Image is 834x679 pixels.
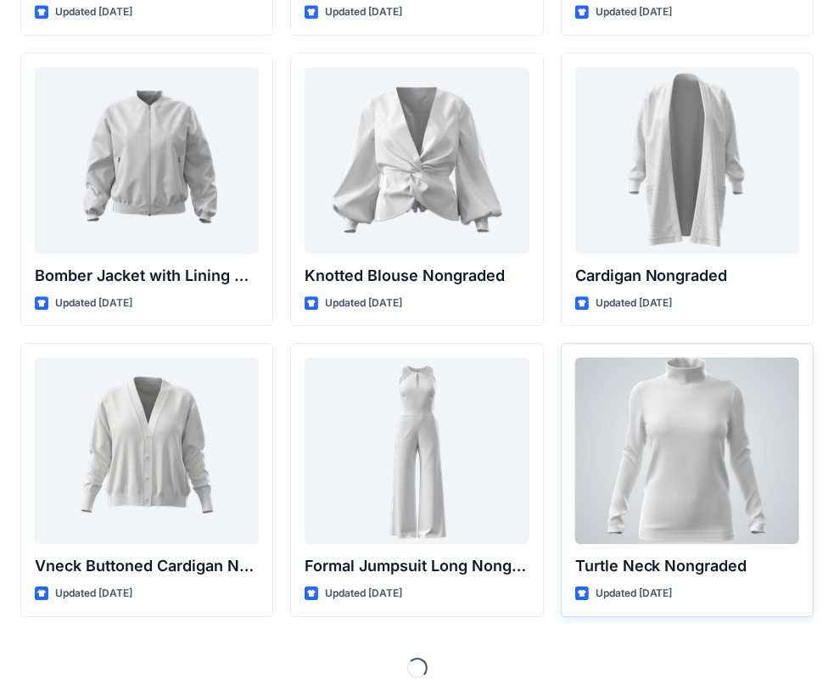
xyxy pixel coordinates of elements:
p: Cardigan Nongraded [575,264,799,288]
p: Vneck Buttoned Cardigan Nongraded [35,554,259,578]
p: Updated [DATE] [55,585,132,603]
a: Cardigan Nongraded [575,67,799,254]
p: Bomber Jacket with Lining Nongraded [35,264,259,288]
a: Bomber Jacket with Lining Nongraded [35,67,259,254]
p: Updated [DATE] [55,295,132,312]
p: Formal Jumpsuit Long Nongraded [305,554,529,578]
a: Knotted Blouse Nongraded [305,67,529,254]
a: Turtle Neck Nongraded [575,357,799,544]
p: Updated [DATE] [596,295,673,312]
p: Updated [DATE] [325,295,402,312]
p: Updated [DATE] [325,3,402,21]
p: Turtle Neck Nongraded [575,554,799,578]
p: Updated [DATE] [596,3,673,21]
a: Vneck Buttoned Cardigan Nongraded [35,357,259,544]
p: Updated [DATE] [596,585,673,603]
a: Formal Jumpsuit Long Nongraded [305,357,529,544]
p: Knotted Blouse Nongraded [305,264,529,288]
p: Updated [DATE] [325,585,402,603]
p: Updated [DATE] [55,3,132,21]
